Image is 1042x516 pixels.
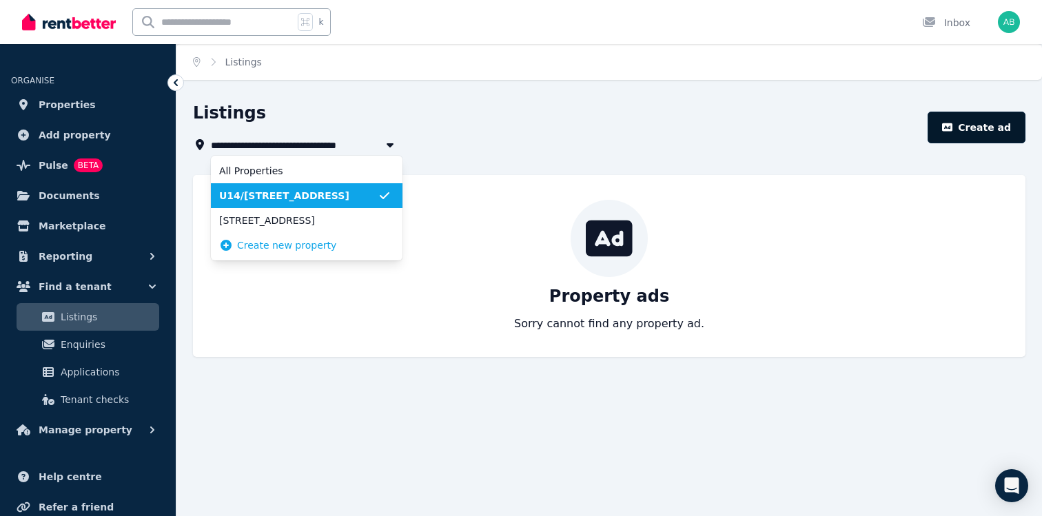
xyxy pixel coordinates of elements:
span: Manage property [39,422,132,438]
span: Create new property [237,238,336,252]
span: Reporting [39,248,92,265]
span: k [318,17,323,28]
span: BETA [74,158,103,172]
p: Property ads [549,285,669,307]
span: Listings [61,309,154,325]
button: Find a tenant [11,273,165,300]
span: All Properties [219,164,378,178]
span: Pulse [39,157,68,174]
a: Marketplace [11,212,165,240]
a: Properties [11,91,165,118]
a: Add property [11,121,165,149]
div: Open Intercom Messenger [995,469,1028,502]
span: Enquiries [61,336,154,353]
span: Properties [39,96,96,113]
nav: Breadcrumb [176,44,278,80]
a: Listings [225,56,262,68]
span: ORGANISE [11,76,54,85]
a: Help centre [11,463,165,491]
button: Create ad [928,112,1025,143]
a: Tenant checks [17,386,159,413]
span: Applications [61,364,154,380]
span: Help centre [39,468,102,485]
img: Assi Ben Bassat [998,11,1020,33]
p: Sorry cannot find any property ad. [514,316,704,332]
div: Inbox [922,16,970,30]
button: Manage property [11,416,165,444]
a: PulseBETA [11,152,165,179]
span: Documents [39,187,100,204]
span: U14/[STREET_ADDRESS] [219,189,378,203]
span: Refer a friend [39,499,114,515]
img: RentBetter [22,12,116,32]
button: Reporting [11,242,165,270]
a: Enquiries [17,331,159,358]
a: Listings [17,303,159,331]
a: Documents [11,182,165,209]
a: Applications [17,358,159,386]
h1: Listings [193,102,266,124]
span: Tenant checks [61,391,154,408]
span: Marketplace [39,218,105,234]
span: Add property [39,127,111,143]
span: [STREET_ADDRESS] [219,214,378,227]
span: Find a tenant [39,278,112,295]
